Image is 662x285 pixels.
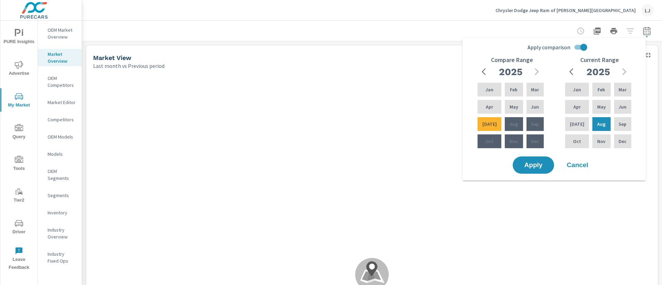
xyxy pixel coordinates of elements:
[48,99,76,106] p: Market Editor
[486,103,493,110] p: Apr
[641,4,654,17] div: LJ
[2,156,36,173] span: Tools
[2,124,36,141] span: Query
[38,249,82,266] div: Industry Fixed Ops
[38,97,82,108] div: Market Editor
[510,138,518,145] p: Nov
[48,209,76,216] p: Inventory
[570,121,584,128] p: [DATE]
[38,225,82,242] div: Industry Overview
[38,190,82,201] div: Segments
[491,57,533,63] h6: Compare Range
[38,49,82,66] div: Market Overview
[2,92,36,109] span: My Market
[485,138,493,145] p: Oct
[597,121,605,128] p: Aug
[586,66,610,78] h2: 2025
[607,24,621,38] button: Print Report
[2,187,36,204] span: Tier2
[597,103,606,110] p: May
[528,43,570,51] span: Apply comparison
[573,103,581,110] p: Apr
[499,66,522,78] h2: 2025
[48,133,76,140] p: OEM Models
[48,168,76,182] p: OEM Segments
[48,27,76,40] p: OEM Market Overview
[485,86,493,93] p: Jan
[557,156,598,174] button: Cancel
[93,54,131,61] h5: Market View
[564,162,591,168] span: Cancel
[48,226,76,240] p: Industry Overview
[619,121,626,128] p: Sep
[510,103,518,110] p: May
[48,116,76,123] p: Competitors
[495,7,636,13] p: Chrysler Dodge Jeep Ram of [PERSON_NAME][GEOGRAPHIC_DATA]
[38,166,82,183] div: OEM Segments
[93,62,164,70] p: Last month vs Previous period
[38,73,82,90] div: OEM Competitors
[482,121,497,128] p: [DATE]
[2,247,36,272] span: Leave Feedback
[2,29,36,46] span: PURE Insights
[2,61,36,78] span: Advertise
[48,51,76,64] p: Market Overview
[619,103,626,110] p: Jun
[38,25,82,42] div: OEM Market Overview
[38,114,82,125] div: Competitors
[48,192,76,199] p: Segments
[590,24,604,38] button: "Export Report to PDF"
[619,86,626,93] p: Mar
[48,151,76,157] p: Models
[513,156,554,174] button: Apply
[531,121,539,128] p: Sep
[573,86,581,93] p: Jan
[48,251,76,264] p: Industry Fixed Ops
[38,132,82,142] div: OEM Models
[38,149,82,159] div: Models
[38,207,82,218] div: Inventory
[597,138,605,145] p: Nov
[520,162,547,168] span: Apply
[510,86,518,93] p: Feb
[531,103,539,110] p: Jun
[531,86,539,93] p: Mar
[48,75,76,89] p: OEM Competitors
[580,57,619,63] h6: Current Range
[531,138,539,145] p: Dec
[510,121,518,128] p: Aug
[598,86,605,93] p: Feb
[573,138,581,145] p: Oct
[0,21,38,274] div: nav menu
[2,219,36,236] span: Driver
[619,138,626,145] p: Dec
